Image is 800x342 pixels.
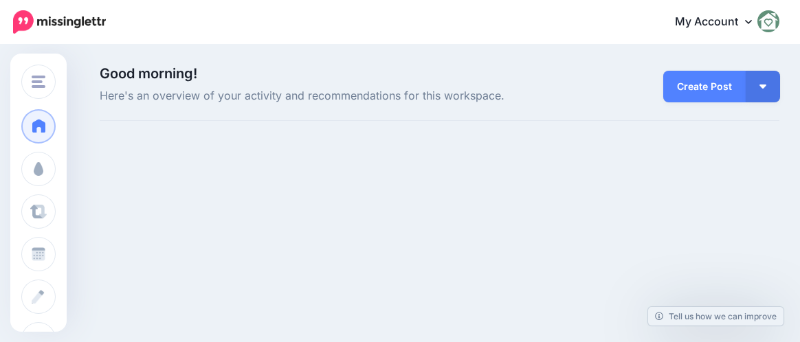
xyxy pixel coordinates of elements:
a: My Account [661,5,779,39]
span: Good morning! [100,65,197,82]
a: Create Post [663,71,746,102]
img: menu.png [32,76,45,88]
span: Here's an overview of your activity and recommendations for this workspace. [100,87,546,105]
img: Missinglettr [13,10,106,34]
a: Tell us how we can improve [648,307,784,326]
img: arrow-down-white.png [759,84,766,89]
